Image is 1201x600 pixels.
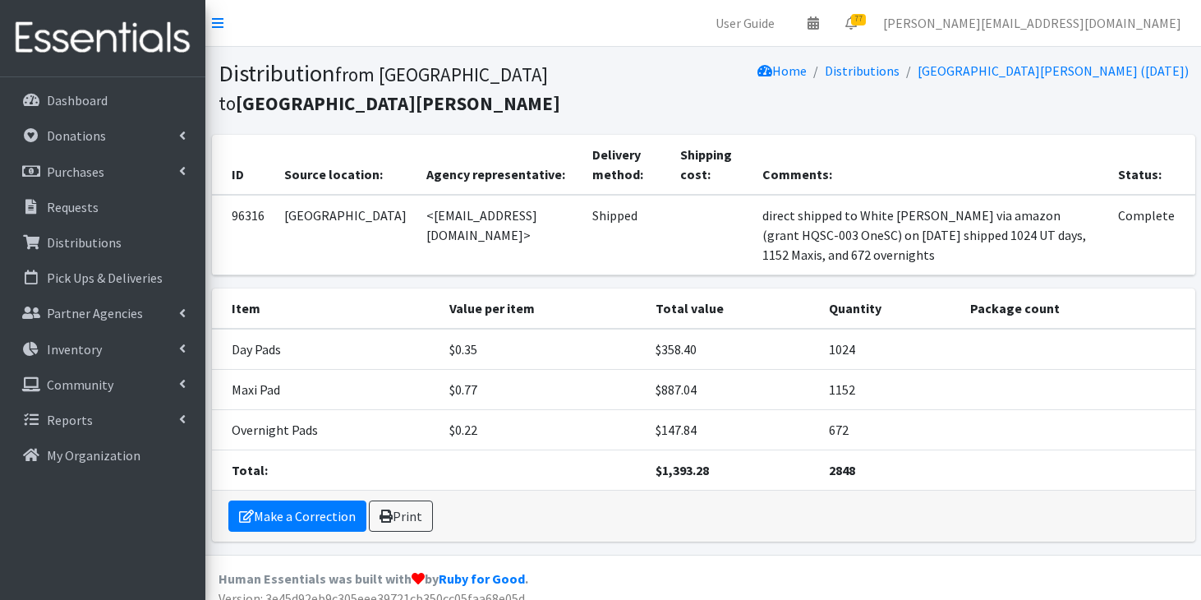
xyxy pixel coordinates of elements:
a: Distributions [7,226,199,259]
a: Home [757,62,807,79]
p: Distributions [47,234,122,251]
th: Source location: [274,135,416,195]
a: Dashboard [7,84,199,117]
p: My Organization [47,447,140,464]
p: Pick Ups & Deliveries [47,270,163,286]
b: [GEOGRAPHIC_DATA][PERSON_NAME] [236,91,560,115]
td: <[EMAIL_ADDRESS][DOMAIN_NAME]> [416,195,582,275]
a: User Guide [702,7,788,39]
img: HumanEssentials [7,11,199,66]
strong: 2848 [829,462,855,478]
td: $0.22 [439,410,647,450]
a: Partner Agencies [7,297,199,330]
td: [GEOGRAPHIC_DATA] [274,195,416,275]
p: Partner Agencies [47,305,143,321]
td: 96316 [212,195,274,275]
a: Print [369,501,433,532]
td: Complete [1108,195,1194,275]
a: Purchases [7,155,199,188]
th: Shipping cost: [670,135,753,195]
a: [GEOGRAPHIC_DATA][PERSON_NAME] ([DATE]) [918,62,1189,79]
a: Community [7,368,199,401]
th: Value per item [439,288,647,329]
p: Donations [47,127,106,144]
a: My Organization [7,439,199,472]
p: Community [47,376,113,393]
a: Ruby for Good [439,570,525,587]
a: Pick Ups & Deliveries [7,261,199,294]
a: [PERSON_NAME][EMAIL_ADDRESS][DOMAIN_NAME] [870,7,1194,39]
a: Inventory [7,333,199,366]
td: $0.77 [439,370,647,410]
a: Make a Correction [228,501,366,532]
td: $358.40 [646,329,818,370]
p: Dashboard [47,92,108,108]
p: Purchases [47,164,104,180]
h1: Distribution [219,59,697,116]
td: 1152 [819,370,961,410]
th: Comments: [752,135,1108,195]
td: Shipped [582,195,670,275]
th: Agency representative: [416,135,582,195]
th: Delivery method: [582,135,670,195]
p: Inventory [47,341,102,358]
a: Distributions [825,62,900,79]
a: 77 [832,7,870,39]
small: from [GEOGRAPHIC_DATA] to [219,62,560,115]
strong: $1,393.28 [656,462,709,478]
th: Item [212,288,439,329]
th: Quantity [819,288,961,329]
strong: Total: [232,462,268,478]
th: ID [212,135,274,195]
td: $147.84 [646,410,818,450]
td: direct shipped to White [PERSON_NAME] via amazon (grant HQSC-003 OneSC) on [DATE] shipped 1024 UT... [752,195,1108,275]
strong: Human Essentials was built with by . [219,570,528,587]
td: 1024 [819,329,961,370]
th: Package count [960,288,1194,329]
p: Reports [47,412,93,428]
th: Total value [646,288,818,329]
a: Requests [7,191,199,224]
td: Day Pads [212,329,439,370]
td: Maxi Pad [212,370,439,410]
a: Donations [7,119,199,152]
td: 672 [819,410,961,450]
span: 77 [851,14,866,25]
th: Status: [1108,135,1194,195]
td: Overnight Pads [212,410,439,450]
td: $0.35 [439,329,647,370]
p: Requests [47,199,99,215]
td: $887.04 [646,370,818,410]
a: Reports [7,404,199,436]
